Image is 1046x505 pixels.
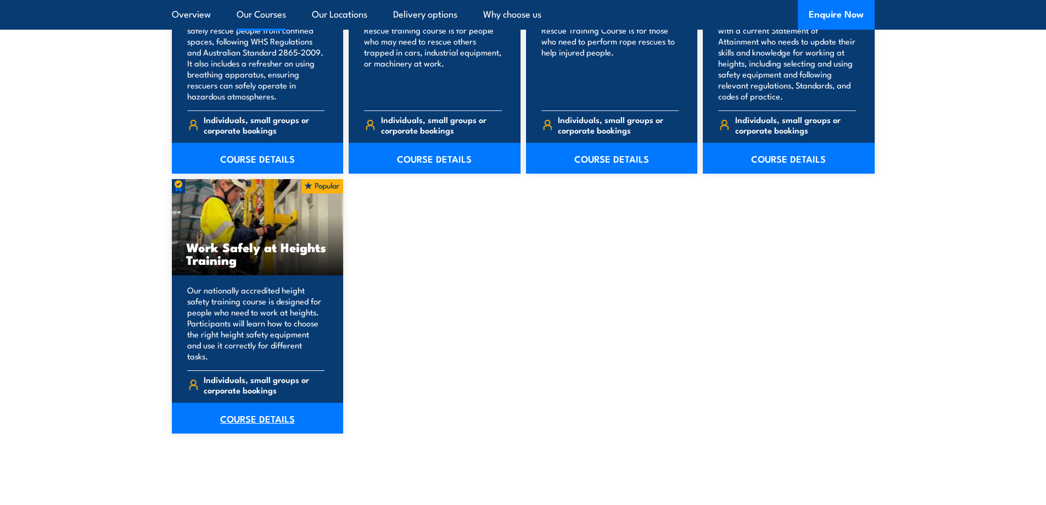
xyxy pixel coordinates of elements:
[381,114,502,135] span: Individuals, small groups or corporate bookings
[718,14,856,102] p: This refresher course is for anyone with a current Statement of Attainment who needs to update th...
[204,374,325,395] span: Individuals, small groups or corporate bookings
[172,143,344,174] a: COURSE DETAILS
[349,143,521,174] a: COURSE DETAILS
[172,403,344,434] a: COURSE DETAILS
[186,241,329,266] h3: Work Safely at Heights Training
[204,114,325,135] span: Individuals, small groups or corporate bookings
[735,114,856,135] span: Individuals, small groups or corporate bookings
[558,114,679,135] span: Individuals, small groups or corporate bookings
[187,285,325,362] p: Our nationally accredited height safety training course is designed for people who need to work a...
[541,14,679,102] p: Our nationally accredited Vertical Rescue Training Course is for those who need to perform rope r...
[364,14,502,102] p: Our nationally accredited Road Crash Rescue training course is for people who may need to rescue ...
[703,143,875,174] a: COURSE DETAILS
[526,143,698,174] a: COURSE DETAILS
[187,14,325,102] p: This course teaches your team how to safely rescue people from confined spaces, following WHS Reg...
